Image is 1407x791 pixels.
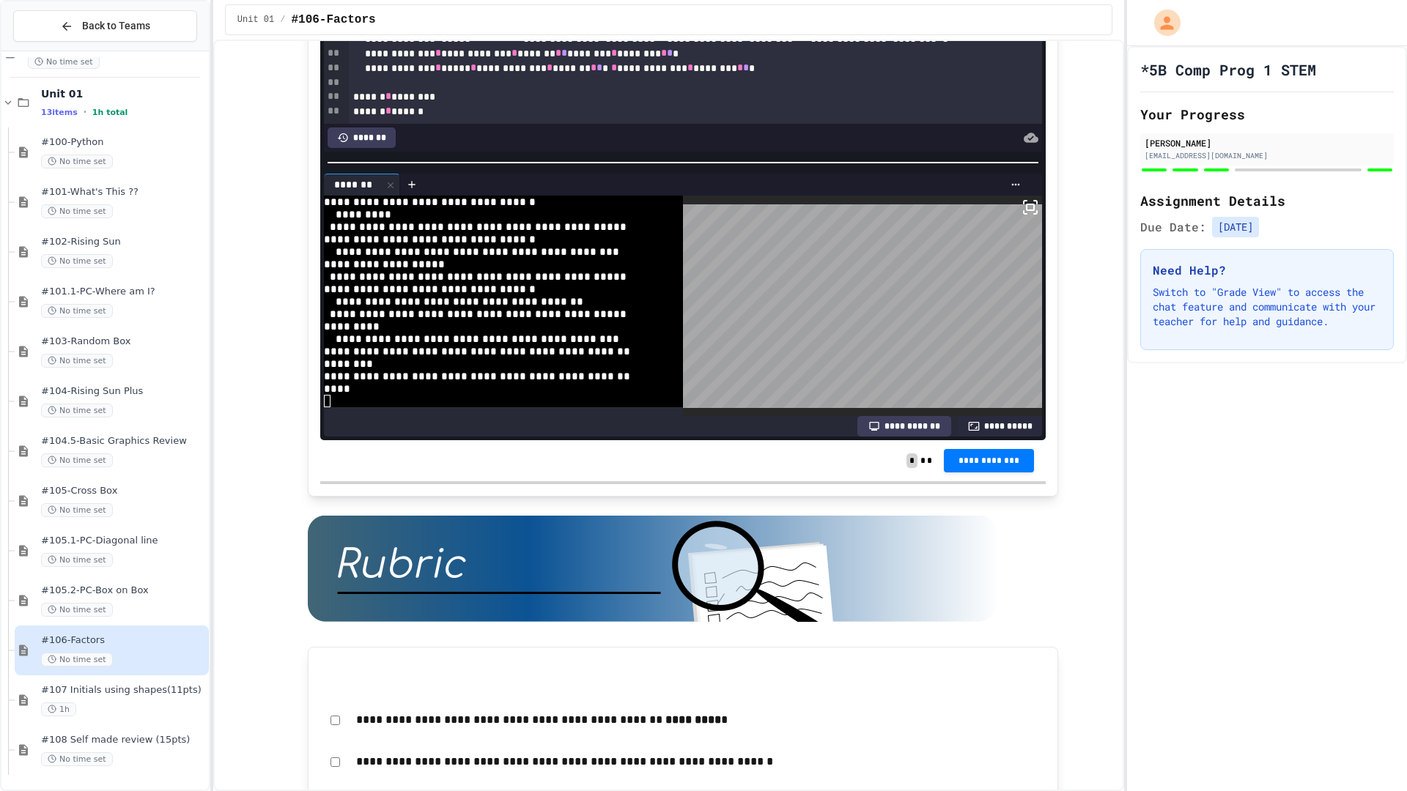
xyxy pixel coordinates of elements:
[41,286,206,298] span: #101.1-PC-Where am I?
[1212,217,1259,237] span: [DATE]
[1140,218,1206,236] span: Due Date:
[41,87,206,100] span: Unit 01
[1140,190,1394,211] h2: Assignment Details
[41,435,206,448] span: #104.5-Basic Graphics Review
[41,684,206,697] span: #107 Initials using shapes(11pts)
[41,254,113,268] span: No time set
[1140,59,1316,80] h1: *5B Comp Prog 1 STEM
[41,385,206,398] span: #104-Rising Sun Plus
[41,354,113,368] span: No time set
[41,535,206,547] span: #105.1-PC-Diagonal line
[41,136,206,149] span: #100-Python
[41,734,206,746] span: #108 Self made review (15pts)
[1139,6,1184,40] div: My Account
[41,204,113,218] span: No time set
[92,108,128,117] span: 1h total
[41,553,113,567] span: No time set
[41,485,206,497] span: #105-Cross Box
[41,584,206,597] span: #105.2-PC-Box on Box
[13,10,197,42] button: Back to Teams
[1153,261,1381,279] h3: Need Help?
[291,11,375,29] span: #106-Factors
[280,14,285,26] span: /
[1145,150,1389,161] div: [EMAIL_ADDRESS][DOMAIN_NAME]
[41,752,113,766] span: No time set
[41,702,76,716] span: 1h
[1140,104,1394,125] h2: Your Progress
[84,106,86,118] span: •
[41,108,78,117] span: 13 items
[41,603,113,617] span: No time set
[1145,136,1389,149] div: [PERSON_NAME]
[237,14,274,26] span: Unit 01
[41,634,206,647] span: #106-Factors
[41,453,113,467] span: No time set
[41,155,113,168] span: No time set
[41,404,113,417] span: No time set
[1153,285,1381,329] p: Switch to "Grade View" to access the chat feature and communicate with your teacher for help and ...
[41,304,113,318] span: No time set
[28,55,100,69] span: No time set
[41,236,206,248] span: #102-Rising Sun
[41,186,206,198] span: #101-What's This ??
[82,18,150,34] span: Back to Teams
[41,335,206,348] span: #103-Random Box
[41,653,113,666] span: No time set
[41,503,113,517] span: No time set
